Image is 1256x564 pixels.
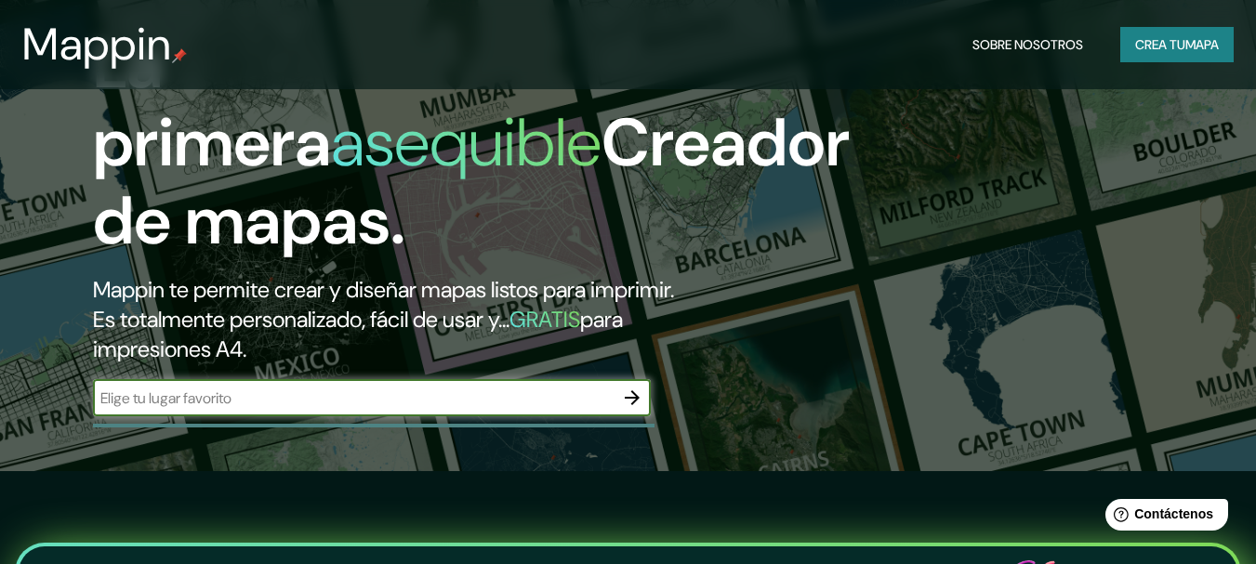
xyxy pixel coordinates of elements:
[93,305,623,363] font: para impresiones A4.
[93,21,331,186] font: La primera
[93,99,850,264] font: Creador de mapas.
[1185,36,1219,53] font: mapa
[1091,492,1236,544] iframe: Lanzador de widgets de ayuda
[331,99,602,186] font: asequible
[172,48,187,63] img: pin de mapeo
[93,387,614,409] input: Elige tu lugar favorito
[1135,36,1185,53] font: Crea tu
[972,36,1083,53] font: Sobre nosotros
[22,15,172,73] font: Mappin
[965,27,1091,62] button: Sobre nosotros
[93,275,674,304] font: Mappin te permite crear y diseñar mapas listos para imprimir.
[1120,27,1234,62] button: Crea tumapa
[93,305,509,334] font: Es totalmente personalizado, fácil de usar y...
[509,305,580,334] font: GRATIS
